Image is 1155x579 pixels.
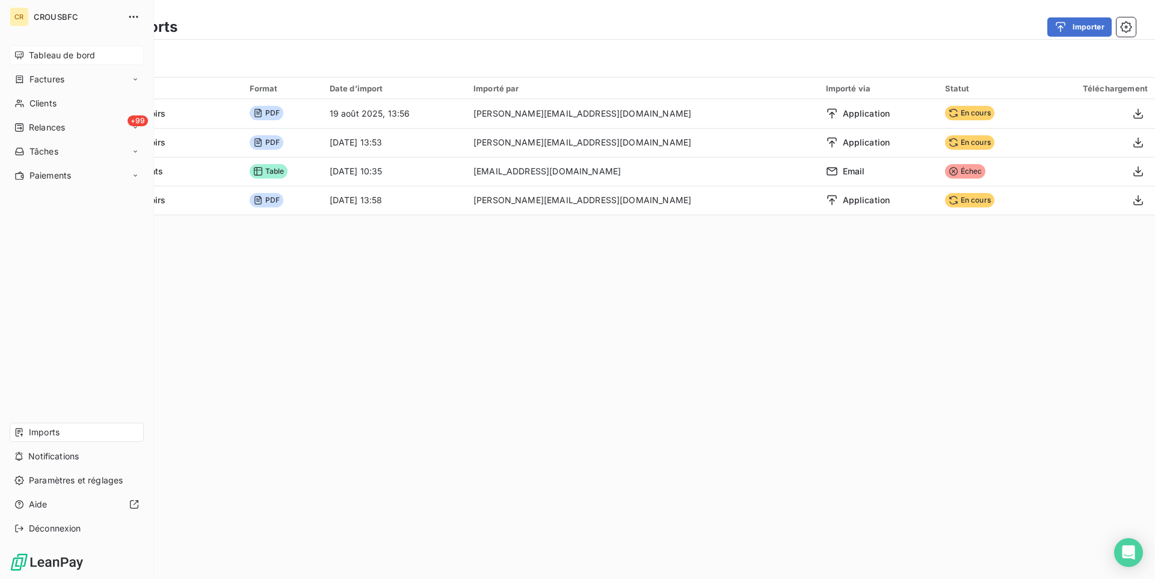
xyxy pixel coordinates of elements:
div: Importé via [826,84,931,93]
span: En cours [945,135,994,150]
td: [PERSON_NAME][EMAIL_ADDRESS][DOMAIN_NAME] [466,99,819,128]
button: Importer [1047,17,1112,37]
span: Application [843,108,890,120]
img: Logo LeanPay [10,553,84,572]
a: Factures [10,70,144,89]
span: Déconnexion [29,522,81,535]
div: CR [10,7,29,26]
span: Relances [29,121,65,133]
td: 19 août 2025, 13:56 [322,99,466,128]
div: Statut [945,84,1027,93]
span: Tableau de bord [29,49,95,61]
span: Imports [29,426,60,438]
a: Paramètres et réglages [10,471,144,490]
a: Aide [10,495,144,514]
div: Date d’import [330,84,459,93]
span: En cours [945,106,994,120]
span: Paramètres et réglages [29,474,123,486]
span: PDF [250,193,283,207]
td: [DATE] 10:35 [322,157,466,186]
span: Notifications [28,450,79,462]
span: PDF [250,106,283,120]
a: Imports [10,423,144,442]
div: Importé par [473,84,812,93]
span: Application [843,136,890,149]
span: Table [250,164,288,179]
span: Paiements [29,170,71,182]
span: Aide [29,498,48,510]
a: Paiements [10,166,144,185]
td: [DATE] 13:53 [322,128,466,157]
span: Clients [29,97,57,109]
a: Tâches [10,142,144,161]
span: Échec [945,164,986,179]
span: PDF [250,135,283,150]
span: En cours [945,193,994,207]
div: Open Intercom Messenger [1114,538,1143,567]
span: Email [843,165,865,177]
span: Application [843,194,890,206]
span: CROUSBFC [34,12,120,22]
a: Clients [10,94,144,113]
td: [DATE] 13:58 [322,186,466,215]
td: [PERSON_NAME][EMAIL_ADDRESS][DOMAIN_NAME] [466,128,819,157]
div: Format [250,84,315,93]
a: +99Relances [10,118,144,137]
span: +99 [128,115,148,126]
span: Factures [29,73,64,85]
a: Tableau de bord [10,46,144,65]
span: Tâches [29,146,58,158]
td: [PERSON_NAME][EMAIL_ADDRESS][DOMAIN_NAME] [466,186,819,215]
div: Téléchargement [1042,84,1148,93]
td: [EMAIL_ADDRESS][DOMAIN_NAME] [466,157,819,186]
